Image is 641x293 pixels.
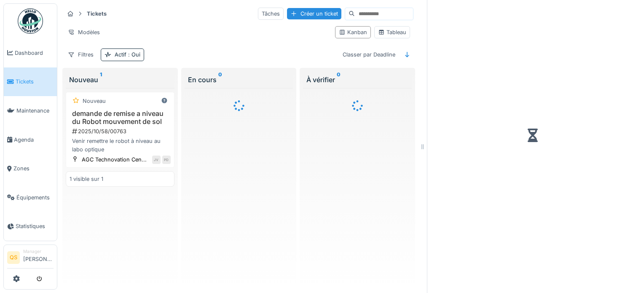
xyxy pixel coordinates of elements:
sup: 1 [100,75,102,85]
span: Tickets [16,78,54,86]
div: Manager [23,248,54,255]
div: Tâches [258,8,284,20]
img: Badge_color-CXgf-gQk.svg [18,8,43,34]
sup: 0 [337,75,341,85]
a: Dashboard [4,38,57,67]
strong: Tickets [83,10,110,18]
span: Agenda [14,136,54,144]
div: 1 visible sur 1 [70,175,103,183]
div: JV [152,156,161,164]
a: Agenda [4,125,57,154]
span: Dashboard [15,49,54,57]
div: Tableau [378,28,406,36]
a: Zones [4,154,57,183]
a: Équipements [4,183,57,212]
a: QS Manager[PERSON_NAME] [7,248,54,269]
a: Tickets [4,67,57,97]
span: Équipements [16,194,54,202]
div: AGC Technovation Cen... [82,156,147,164]
li: QS [7,251,20,264]
a: Statistiques [4,212,57,241]
span: Zones [13,164,54,172]
div: Nouveau [69,75,171,85]
span: Statistiques [16,222,54,230]
div: Créer un ticket [287,8,341,19]
div: 2025/10/58/00763 [71,127,171,135]
li: [PERSON_NAME] [23,248,54,266]
span: : Oui [126,51,140,58]
div: Classer par Deadline [339,48,399,61]
span: Maintenance [16,107,54,115]
div: Actif [115,51,140,59]
div: Nouveau [83,97,106,105]
div: Filtres [64,48,97,61]
div: Modèles [64,26,104,38]
a: Maintenance [4,96,57,125]
div: Venir remettre le robot à niveau au labo optique [70,137,171,153]
div: Kanban [339,28,367,36]
div: En cours [188,75,290,85]
h3: demande de remise a niveau du Robot mouvement de sol [70,110,171,126]
sup: 0 [218,75,222,85]
div: PD [162,156,171,164]
div: À vérifier [306,75,408,85]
